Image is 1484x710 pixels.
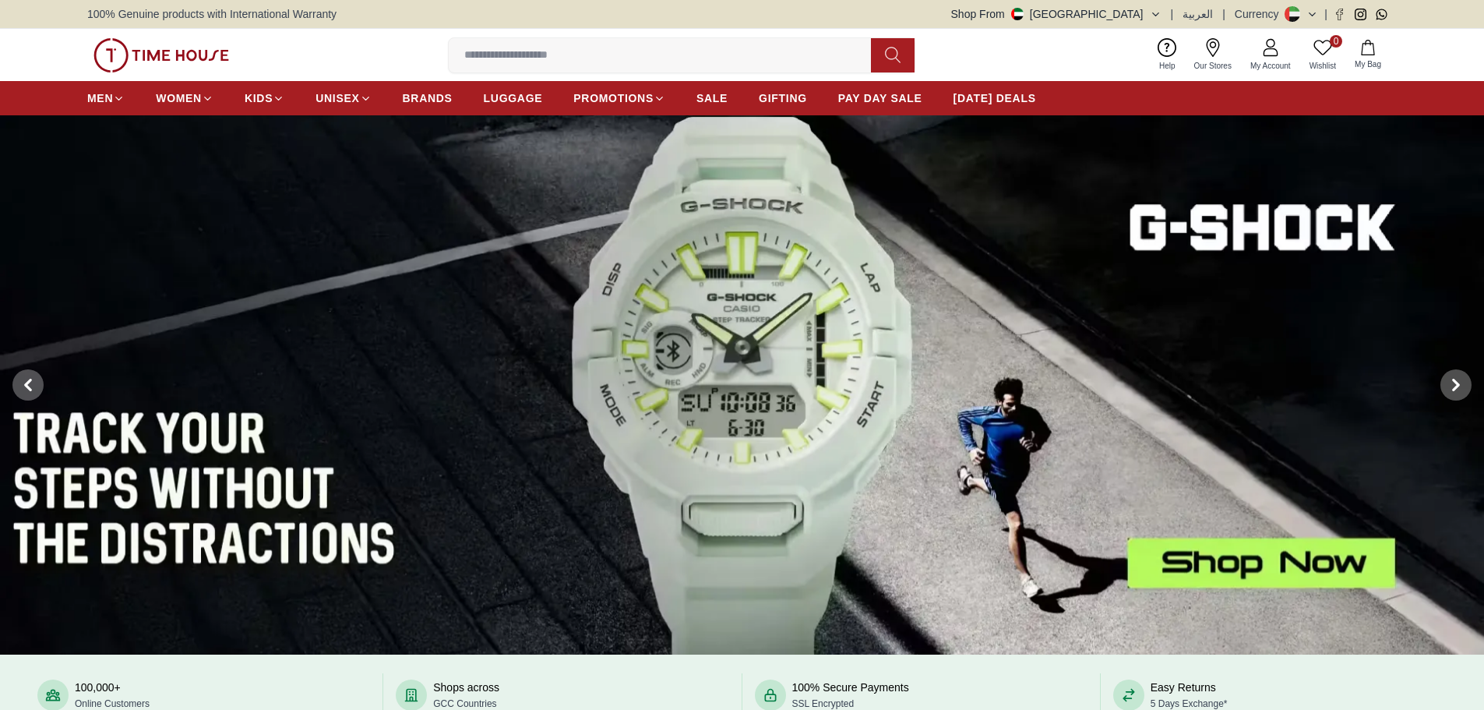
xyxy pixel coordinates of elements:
[696,84,728,112] a: SALE
[75,698,150,709] span: Online Customers
[792,698,855,709] span: SSL Encrypted
[1150,35,1185,75] a: Help
[87,90,113,106] span: MEN
[1235,6,1285,22] div: Currency
[953,84,1036,112] a: [DATE] DEALS
[433,698,496,709] span: GCC Countries
[759,84,807,112] a: GIFTING
[1151,698,1228,709] span: 5 Days Exchange*
[245,90,273,106] span: KIDS
[696,90,728,106] span: SALE
[1355,9,1366,20] a: Instagram
[156,84,213,112] a: WOMEN
[87,84,125,112] a: MEN
[87,6,337,22] span: 100% Genuine products with International Warranty
[573,84,665,112] a: PROMOTIONS
[951,6,1161,22] button: Shop From[GEOGRAPHIC_DATA]
[1188,60,1238,72] span: Our Stores
[1348,58,1387,70] span: My Bag
[245,84,284,112] a: KIDS
[838,84,922,112] a: PAY DAY SALE
[1376,9,1387,20] a: Whatsapp
[953,90,1036,106] span: [DATE] DEALS
[1153,60,1182,72] span: Help
[1324,6,1327,22] span: |
[93,38,229,72] img: ...
[315,90,359,106] span: UNISEX
[573,90,654,106] span: PROMOTIONS
[315,84,371,112] a: UNISEX
[1185,35,1241,75] a: Our Stores
[1330,35,1342,48] span: 0
[838,90,922,106] span: PAY DAY SALE
[1011,8,1024,20] img: United Arab Emirates
[156,90,202,106] span: WOMEN
[1183,6,1213,22] button: العربية
[759,90,807,106] span: GIFTING
[484,84,543,112] a: LUGGAGE
[1303,60,1342,72] span: Wishlist
[484,90,543,106] span: LUGGAGE
[1334,9,1345,20] a: Facebook
[1345,37,1391,73] button: My Bag
[403,84,453,112] a: BRANDS
[1222,6,1225,22] span: |
[1300,35,1345,75] a: 0Wishlist
[1244,60,1297,72] span: My Account
[403,90,453,106] span: BRANDS
[1171,6,1174,22] span: |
